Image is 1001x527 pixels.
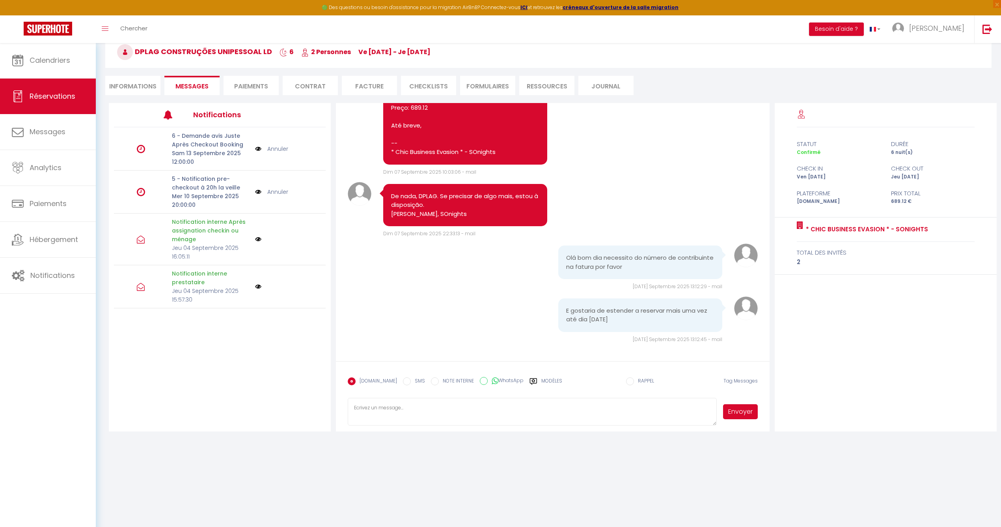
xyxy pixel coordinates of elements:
[172,131,250,149] p: 6 - Demande avis Juste Après Checkout Booking
[633,336,722,343] span: [DATE] Septembre 2025 13:12:45 - mail
[30,55,70,65] span: Calendriers
[792,189,885,198] div: Plateforme
[411,377,425,386] label: SMS
[120,24,147,32] span: Chercher
[255,188,261,196] img: NO IMAGE
[30,270,75,280] span: Notifications
[886,149,980,156] div: 6 nuit(s)
[488,377,524,386] label: WhatsApp
[886,139,980,149] div: durée
[172,149,250,166] p: Sam 13 Septembre 2025 12:00:00
[114,15,153,43] a: Chercher
[723,377,758,384] span: Tag Messages
[105,76,160,95] li: Informations
[633,283,722,290] span: [DATE] Septembre 2025 13:12:29 - mail
[803,225,928,234] a: * Chic Business Evasion * - SOnights
[460,76,515,95] li: FORMULAIRES
[886,164,980,173] div: check out
[172,218,250,244] p: Notification interne Après assignation checkin ou ménage
[886,15,974,43] a: ... [PERSON_NAME]
[892,23,904,34] img: ...
[280,47,294,56] span: 6
[886,189,980,198] div: Prix total
[117,47,272,56] span: DPLAG CONSTRUÇÕES UNIPESSOAL LD
[172,174,250,192] p: 5 - Notification pre-checkout à 20h la veille
[439,377,474,386] label: NOTE INTERNE
[886,198,980,205] div: 689.12 €
[348,182,371,206] img: avatar.png
[172,244,250,261] p: Jeu 04 Septembre 2025 16:05:11
[267,144,288,153] a: Annuler
[30,199,67,208] span: Paiements
[175,82,209,91] span: Messages
[519,76,574,95] li: Ressources
[578,76,634,95] li: Journal
[356,377,397,386] label: [DOMAIN_NAME]
[172,287,250,304] p: Jeu 04 Septembre 2025 15:57:30
[172,269,250,287] p: Notification interne prestataire
[30,234,78,244] span: Hébergement
[255,144,261,153] img: NO IMAGE
[301,47,351,56] span: 2 Personnes
[30,127,65,137] span: Messages
[541,377,562,391] label: Modèles
[809,23,864,36] button: Besoin d'aide ?
[283,76,338,95] li: Contrat
[255,236,261,242] img: NO IMAGE
[792,164,885,173] div: check in
[792,173,885,181] div: Ven [DATE]
[797,257,974,267] div: 2
[224,76,279,95] li: Paiements
[24,22,72,36] img: Super Booking
[797,248,974,257] div: total des invités
[193,106,281,124] h3: Notifications
[563,4,679,11] a: créneaux d'ouverture de la salle migration
[734,296,758,320] img: avatar.png
[30,91,75,101] span: Réservations
[172,192,250,209] p: Mer 10 Septembre 2025 20:00:00
[6,3,30,27] button: Ouvrir le widget de chat LiveChat
[383,169,476,175] span: Dim 07 Septembre 2025 10:03:06 - mail
[566,306,714,324] pre: E gostaria de estender a reservar mais uma vez até dia [DATE]
[255,283,261,290] img: NO IMAGE
[886,173,980,181] div: Jeu [DATE]
[634,377,654,386] label: RAPPEL
[401,76,456,95] li: CHECKLISTS
[792,139,885,149] div: statut
[797,149,820,156] span: Confirmé
[982,24,992,34] img: logout
[734,244,758,267] img: avatar.png
[792,198,885,205] div: [DOMAIN_NAME]
[520,4,528,11] a: ICI
[391,192,539,219] pre: De nada, DPLAG. Se precisar de algo mais, estou à disposição. [PERSON_NAME], SOnights
[30,163,62,173] span: Analytics
[267,188,288,196] a: Annuler
[566,253,714,271] pre: Olá bom dia necessito do número de contribuinte na fatura por favor
[383,230,475,237] span: Dim 07 Septembre 2025 22:33:13 - mail
[909,23,964,33] span: [PERSON_NAME]
[723,404,758,419] button: Envoyer
[358,47,431,56] span: ve [DATE] - je [DATE]
[342,76,397,95] li: Facture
